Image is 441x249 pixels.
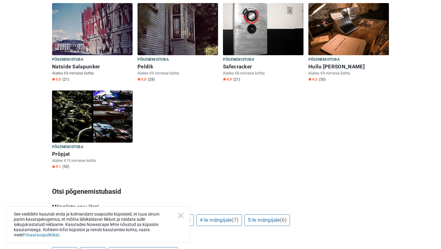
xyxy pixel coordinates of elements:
[308,56,340,63] span: Põgenemistuba
[233,77,240,82] span: (21)
[52,90,133,170] a: Prõpjat Põgenemistuba Prõpjat Alates €13 inimese kohta Star4.1 (50)
[52,164,61,169] span: 4.1
[52,187,389,197] h3: Otsi põgenemistubasid
[196,214,242,226] a: 4-le mängijale(7)
[23,232,59,237] a: Privaatsuspoliitikat
[280,217,287,223] span: (6)
[308,3,389,55] img: Hullu Kelder
[223,3,303,83] a: Safecracker Põgenemistuba Safecracker Alates €8 inimese kohta Star4.9 (21)
[223,77,232,82] span: 4.9
[308,63,389,70] h6: Hullu [PERSON_NAME]
[52,151,133,157] h6: Prõpjat
[223,78,226,81] img: Star
[178,213,183,218] button: Close
[138,77,146,82] span: 5.0
[319,77,326,82] span: (30)
[62,164,69,169] span: (50)
[308,71,389,76] p: Alates €9 inimese kohta
[52,63,133,70] h6: Natside Salapunker
[308,77,317,82] span: 4.3
[52,90,133,143] img: Prõpjat
[52,204,389,210] h5: Mängijate arvu järgi
[308,3,389,83] a: Hullu Kelder Põgenemistuba Hullu [PERSON_NAME] Alates €9 inimese kohta Star4.3 (30)
[138,3,218,55] img: Peldik
[52,56,83,63] span: Põgenemistuba
[52,236,389,243] h5: [PERSON_NAME] arvustuste järgi
[244,214,290,226] a: 5-le mängijale(6)
[138,56,169,63] span: Põgenemistuba
[138,3,218,83] a: Peldik Põgenemistuba Peldik Alates €9 inimese kohta Star5.0 (28)
[223,56,254,63] span: Põgenemistuba
[138,71,218,76] p: Alates €9 inimese kohta
[223,63,303,70] h6: Safecracker
[52,165,55,168] img: Star
[52,3,133,55] img: Natside Salapunker
[52,77,61,82] span: 5.0
[6,206,190,243] div: See veebileht kasutab enda ja kolmandate osapoolte küpsiseid, et tuua sinuni parim kasutajakogemu...
[52,71,133,76] p: Alates €9 inimese kohta
[223,3,303,55] img: Safecracker
[148,77,155,82] span: (28)
[52,158,133,163] p: Alates €13 inimese kohta
[62,77,69,82] span: (21)
[52,3,133,83] a: Natside Salapunker Põgenemistuba Natside Salapunker Alates €9 inimese kohta Star5.0 (21)
[138,63,218,70] h6: Peldik
[138,78,141,81] img: Star
[308,78,311,81] img: Star
[52,144,83,151] span: Põgenemistuba
[52,78,55,81] img: Star
[232,217,239,223] span: (7)
[223,71,303,76] p: Alates €8 inimese kohta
